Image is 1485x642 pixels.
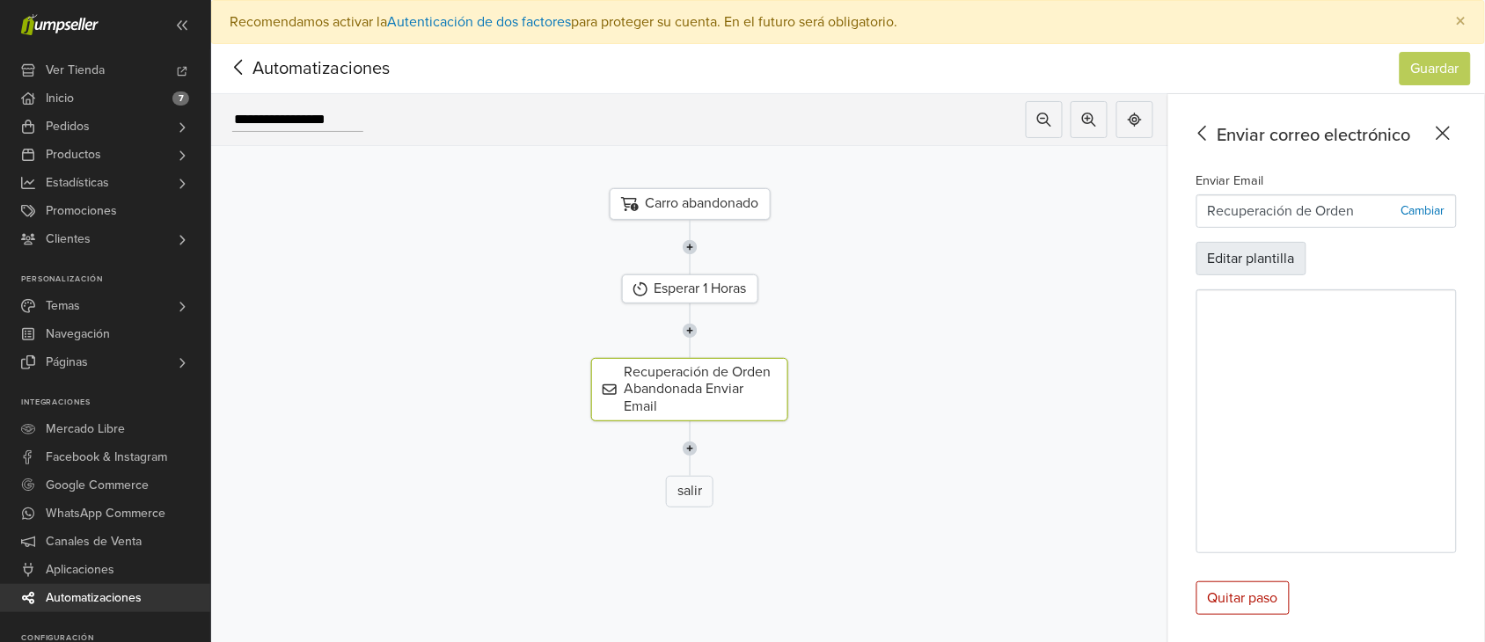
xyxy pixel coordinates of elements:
[46,169,109,197] span: Estadísticas
[1197,290,1456,552] iframe: Recuperación de Orden Abandonada
[225,55,362,82] span: Automatizaciones
[46,56,105,84] span: Ver Tienda
[591,358,788,421] div: Recuperación de Orden Abandonada Enviar Email
[683,220,698,274] img: line-7960e5f4d2b50ad2986e.svg
[1438,1,1484,43] button: Close
[46,471,149,500] span: Google Commerce
[46,113,90,141] span: Pedidos
[46,348,88,376] span: Páginas
[46,500,165,528] span: WhatsApp Commerce
[46,84,74,113] span: Inicio
[666,476,713,507] div: salir
[46,584,142,612] span: Automatizaciones
[683,421,698,476] img: line-7960e5f4d2b50ad2986e.svg
[1401,201,1445,220] p: Cambiar
[1400,52,1471,85] button: Guardar
[387,13,571,31] a: Autenticación de dos factores
[46,415,125,443] span: Mercado Libre
[683,303,698,358] img: line-7960e5f4d2b50ad2986e.svg
[46,320,110,348] span: Navegación
[622,274,758,303] div: Esperar 1 Horas
[1456,9,1467,34] span: ×
[46,528,142,556] span: Canales de Venta
[21,398,210,408] p: Integraciones
[172,91,189,106] span: 7
[1196,171,1264,191] label: Enviar Email
[21,274,210,285] p: Personalización
[46,556,114,584] span: Aplicaciones
[1208,201,1401,222] p: Recuperación de Orden Abandonada
[1189,122,1457,149] div: Enviar correo electrónico
[1196,581,1290,615] div: Quitar paso
[46,225,91,253] span: Clientes
[46,292,80,320] span: Temas
[46,197,117,225] span: Promociones
[610,188,771,220] div: Carro abandonado
[1196,242,1306,275] button: Editar plantilla
[46,141,101,169] span: Productos
[46,443,167,471] span: Facebook & Instagram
